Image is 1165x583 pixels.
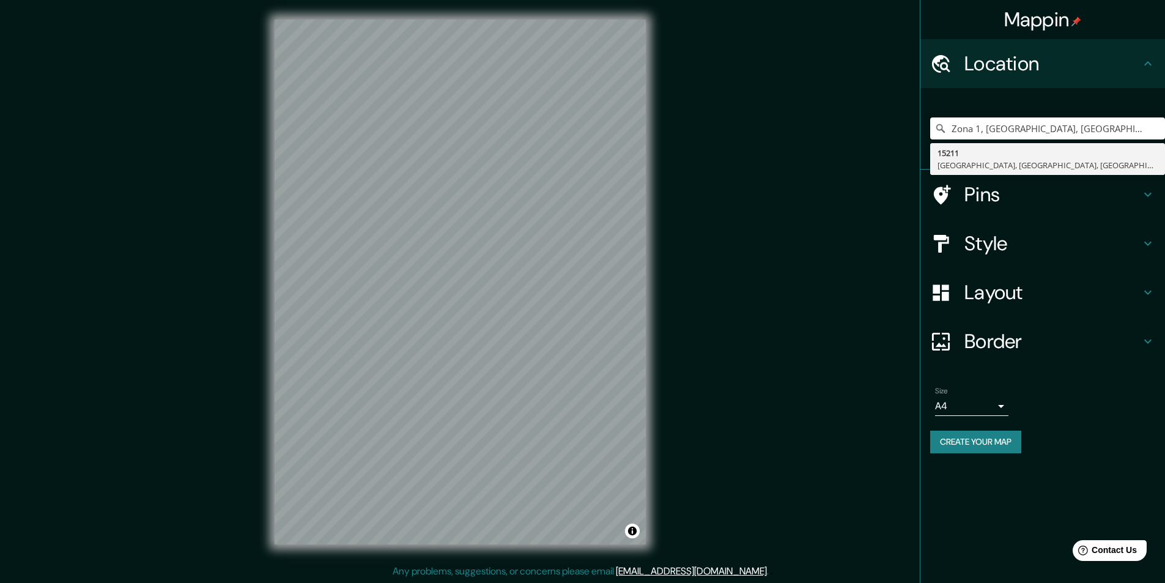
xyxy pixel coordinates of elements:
[920,39,1165,88] div: Location
[964,329,1141,354] h4: Border
[1056,535,1152,570] iframe: Help widget launcher
[393,564,769,579] p: Any problems, suggestions, or concerns please email .
[771,564,773,579] div: .
[935,386,948,396] label: Size
[964,51,1141,76] h4: Location
[964,231,1141,256] h4: Style
[920,219,1165,268] div: Style
[964,280,1141,305] h4: Layout
[920,268,1165,317] div: Layout
[1004,7,1082,32] h4: Mappin
[930,117,1165,139] input: Pick your city or area
[625,524,640,538] button: Toggle attribution
[1071,17,1081,26] img: pin-icon.png
[930,431,1021,453] button: Create your map
[275,20,646,544] canvas: Map
[938,159,1158,171] div: [GEOGRAPHIC_DATA], [GEOGRAPHIC_DATA], [GEOGRAPHIC_DATA]
[769,564,771,579] div: .
[935,396,1008,416] div: A4
[964,182,1141,207] h4: Pins
[920,170,1165,219] div: Pins
[616,565,767,577] a: [EMAIL_ADDRESS][DOMAIN_NAME]
[920,317,1165,366] div: Border
[938,147,1158,159] div: 15211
